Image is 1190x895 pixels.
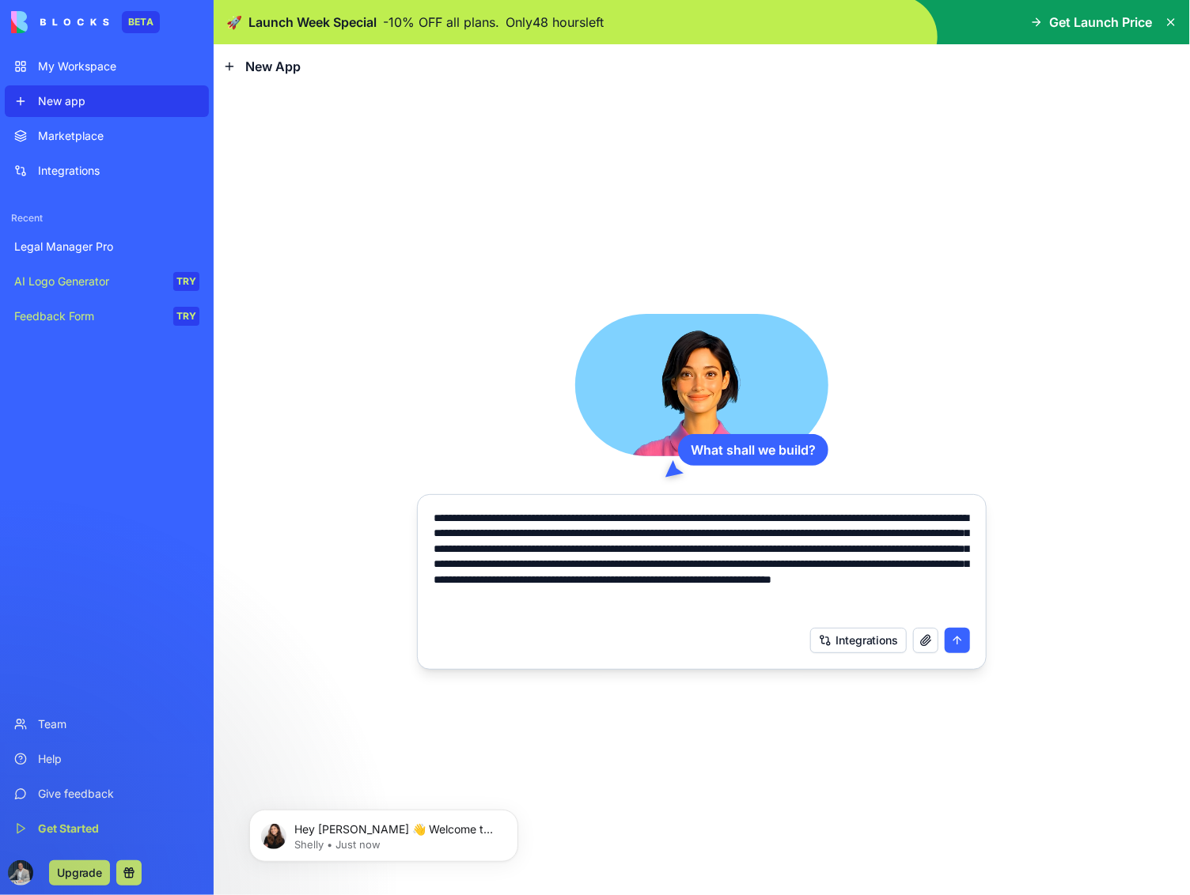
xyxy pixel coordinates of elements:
a: Integrations [5,155,209,187]
div: Help [38,751,199,767]
a: Give feedback [5,778,209,810]
a: AI Logo GeneratorTRY [5,266,209,297]
div: BETA [122,11,160,33]
div: AI Logo Generator [14,274,162,289]
div: Legal Manager Pro [14,239,199,255]
p: - 10 % OFF all plans. [383,13,499,32]
a: New app [5,85,209,117]
span: 🚀 [226,13,242,32]
div: Give feedback [38,786,199,802]
div: Marketplace [38,128,199,144]
a: Legal Manager Pro [5,231,209,262]
div: My Workspace [38,59,199,74]
p: Only 48 hours left [506,13,604,32]
a: Help [5,743,209,775]
button: Upgrade [49,860,110,886]
a: My Workspace [5,51,209,82]
div: New app [38,93,199,109]
img: ACg8ocIVGZLGNY8L7UTMiy6kTkwS8MFONTGjfMeGa_yt7BSgplJOHpjVDg=s96-c [8,860,33,886]
iframe: Intercom notifications message [225,776,542,887]
div: Get Started [38,821,199,836]
a: Get Started [5,813,209,844]
a: BETA [11,11,160,33]
a: Marketplace [5,120,209,152]
div: TRY [173,272,199,291]
span: Get Launch Price [1049,13,1152,32]
a: Upgrade [49,864,110,880]
div: TRY [173,307,199,326]
a: Team [5,708,209,740]
span: New App [245,57,301,76]
div: Integrations [38,163,199,179]
span: Recent [5,212,209,225]
img: logo [11,11,109,33]
div: Feedback Form [14,308,162,324]
div: Team [38,716,199,732]
button: Integrations [810,628,907,653]
span: Launch Week Special [248,13,377,32]
a: Feedback FormTRY [5,300,209,332]
div: What shall we build? [678,434,828,466]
